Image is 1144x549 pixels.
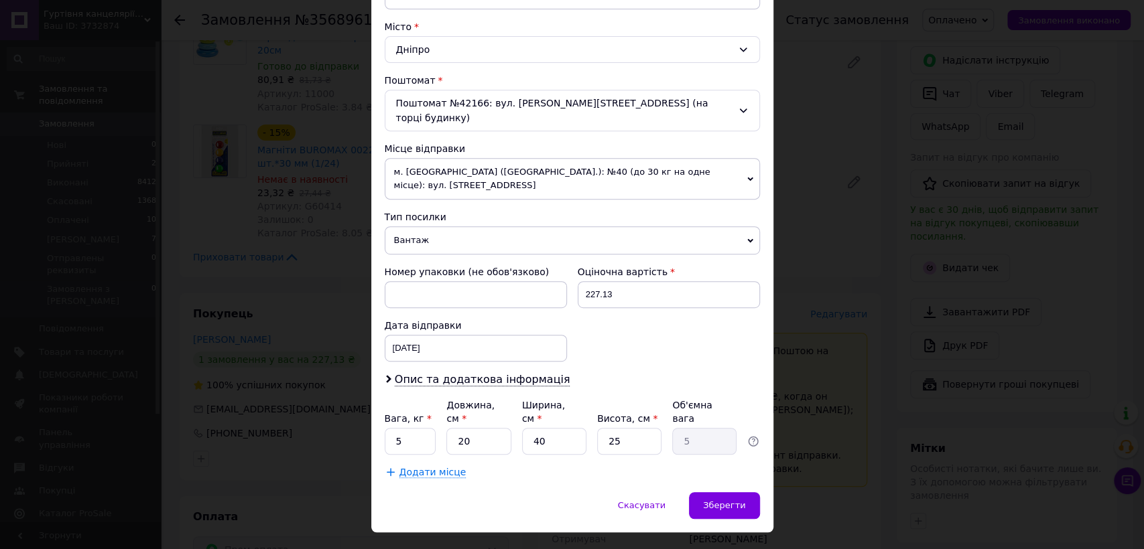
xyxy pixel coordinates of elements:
[385,90,760,131] div: Поштомат №42166: вул. [PERSON_NAME][STREET_ADDRESS] (на торці будинку)
[385,265,567,279] div: Номер упаковки (не обов'язково)
[385,143,466,154] span: Місце відправки
[385,413,432,424] label: Вага, кг
[618,500,665,510] span: Скасувати
[597,413,657,424] label: Висота, см
[399,467,466,478] span: Додати місце
[446,400,495,424] label: Довжина, см
[385,158,760,200] span: м. [GEOGRAPHIC_DATA] ([GEOGRAPHIC_DATA].): №40 (до 30 кг на одне місце): вул. [STREET_ADDRESS]
[395,373,570,386] span: Опис та додаткова інформація
[522,400,565,424] label: Ширина, см
[385,20,760,33] div: Місто
[385,74,760,87] div: Поштомат
[672,398,737,425] div: Об'ємна вага
[385,212,446,222] span: Тип посилки
[578,265,760,279] div: Оціночна вартість
[385,36,760,63] div: Дніпро
[385,226,760,254] span: Вантаж
[703,500,745,510] span: Зберегти
[385,319,567,332] div: Дата відправки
